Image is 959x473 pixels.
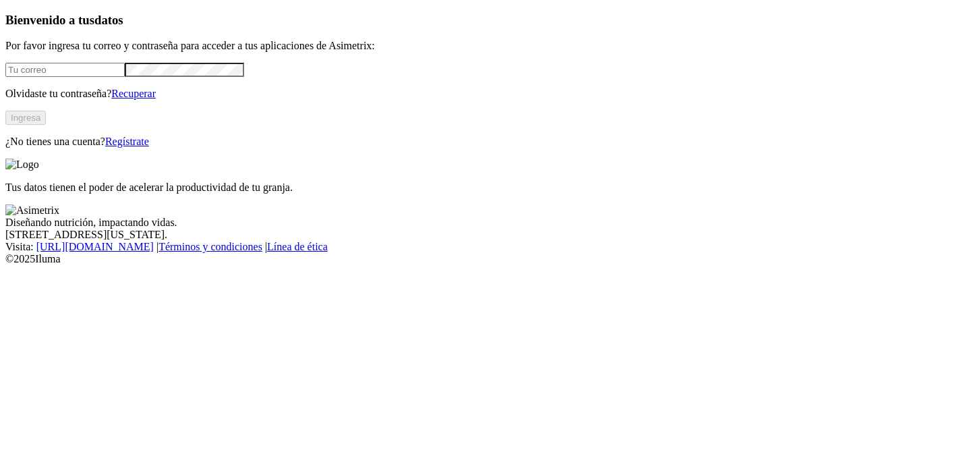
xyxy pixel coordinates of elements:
[5,229,954,241] div: [STREET_ADDRESS][US_STATE].
[5,63,125,77] input: Tu correo
[5,217,954,229] div: Diseñando nutrición, impactando vidas.
[5,159,39,171] img: Logo
[5,13,954,28] h3: Bienvenido a tus
[5,88,954,100] p: Olvidaste tu contraseña?
[5,241,954,253] div: Visita : | |
[5,40,954,52] p: Por favor ingresa tu correo y contraseña para acceder a tus aplicaciones de Asimetrix:
[5,182,954,194] p: Tus datos tienen el poder de acelerar la productividad de tu granja.
[5,253,954,265] div: © 2025 Iluma
[5,136,954,148] p: ¿No tienes una cuenta?
[158,241,262,252] a: Términos y condiciones
[94,13,123,27] span: datos
[36,241,154,252] a: [URL][DOMAIN_NAME]
[111,88,156,99] a: Recuperar
[267,241,328,252] a: Línea de ética
[105,136,149,147] a: Regístrate
[5,204,59,217] img: Asimetrix
[5,111,46,125] button: Ingresa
